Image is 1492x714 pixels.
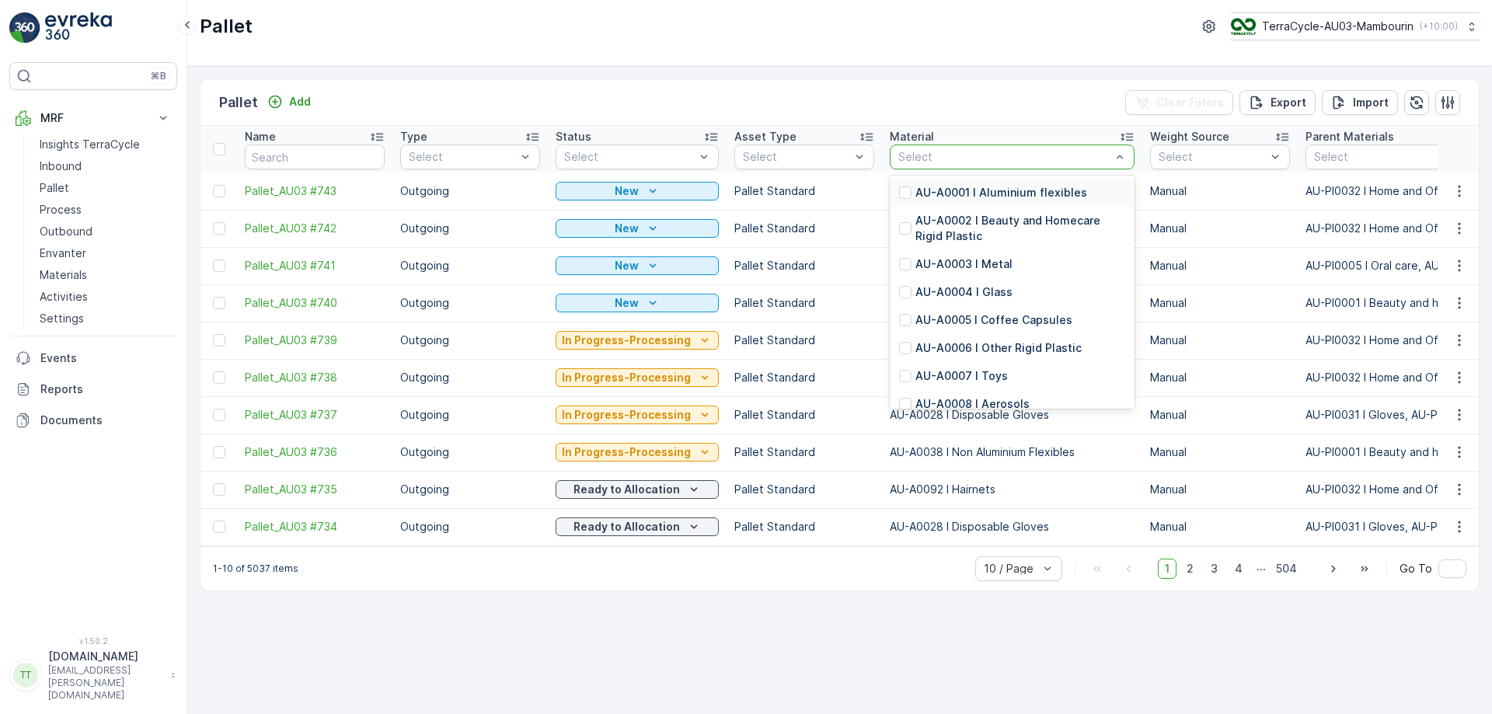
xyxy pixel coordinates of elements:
p: Import [1353,95,1389,110]
input: Search [245,145,385,169]
p: Outgoing [400,407,540,423]
a: Pallet_AU03 #741 [245,258,385,273]
p: Ready to Allocation [573,482,680,497]
p: Pallet Standard [734,519,874,535]
button: New [556,219,719,238]
p: AU-A0007 I Toys [915,368,1008,384]
p: Inbound [40,158,82,174]
p: Insights TerraCycle [40,137,140,152]
p: Manual [1150,482,1290,497]
p: [DOMAIN_NAME] [48,649,163,664]
p: Outgoing [400,258,540,273]
p: AU-A0092 I Hairnets [890,482,1135,497]
p: AU-A0001 I Aluminium flexibles [915,185,1087,200]
a: Pallet_AU03 #740 [245,295,385,311]
p: Process [40,202,82,218]
button: Import [1322,90,1398,115]
p: AU-A0003 I Metal [915,256,1013,272]
a: Envanter [33,242,177,264]
p: In Progress-Processing [562,333,691,348]
a: Documents [9,405,177,436]
p: Pallet [219,92,258,113]
p: Select [409,149,516,165]
p: Pallet Standard [734,221,874,236]
button: Add [261,92,317,111]
div: Toggle Row Selected [213,222,225,235]
button: MRF [9,103,177,134]
p: AU-A0028 I Disposable Gloves [890,519,1135,535]
a: Pallet_AU03 #739 [245,333,385,348]
p: New [615,295,639,311]
p: Activities [40,289,88,305]
button: New [556,182,719,200]
p: Manual [1150,183,1290,199]
span: 4 [1228,559,1250,579]
p: Weight Source [1150,129,1229,145]
p: Pallet Standard [734,407,874,423]
p: TerraCycle-AU03-Mambourin [1262,19,1414,34]
p: AU-A0038 I Non Aluminium Flexibles [890,444,1135,460]
button: New [556,294,719,312]
button: In Progress-Processing [556,368,719,387]
div: Toggle Row Selected [213,334,225,347]
a: Inbound [33,155,177,177]
p: In Progress-Processing [562,444,691,460]
a: Pallet_AU03 #738 [245,370,385,385]
p: AU-A0005 I Coffee Capsules [915,312,1072,328]
div: Toggle Row Selected [213,259,225,272]
button: TerraCycle-AU03-Mambourin(+10:00) [1231,12,1480,40]
p: Material [890,129,934,145]
p: Settings [40,311,84,326]
div: Toggle Row Selected [213,409,225,421]
button: In Progress-Processing [556,406,719,424]
p: Envanter [40,246,86,261]
p: Manual [1150,221,1290,236]
a: Pallet [33,177,177,199]
p: New [615,221,639,236]
div: TT [13,663,38,688]
span: 1 [1158,559,1177,579]
a: Process [33,199,177,221]
p: Manual [1150,258,1290,273]
p: Manual [1150,519,1290,535]
a: Outbound [33,221,177,242]
p: 1-10 of 5037 items [213,562,298,575]
p: Outbound [40,224,92,239]
div: Toggle Row Selected [213,521,225,533]
button: In Progress-Processing [556,331,719,350]
p: Manual [1150,407,1290,423]
p: Select [1159,149,1266,165]
p: In Progress-Processing [562,370,691,385]
p: Export [1271,95,1306,110]
p: Outgoing [400,519,540,535]
p: Pallet Standard [734,258,874,273]
p: ⌘B [151,70,166,82]
p: Parent Materials [1305,129,1394,145]
button: Clear Filters [1125,90,1233,115]
p: Pallet Standard [734,183,874,199]
a: Pallet_AU03 #735 [245,482,385,497]
p: Clear Filters [1156,95,1224,110]
button: In Progress-Processing [556,443,719,461]
a: Settings [33,308,177,329]
a: Pallet_AU03 #737 [245,407,385,423]
a: Activities [33,286,177,308]
p: Pallet Standard [734,370,874,385]
p: Select [564,149,695,165]
p: AU-A0004 I Glass [915,284,1013,300]
p: AU-A0028 I Disposable Gloves [890,407,1135,423]
span: Pallet_AU03 #734 [245,519,385,535]
a: Pallet_AU03 #743 [245,183,385,199]
p: Manual [1150,333,1290,348]
p: ( +10:00 ) [1420,20,1458,33]
p: New [615,183,639,199]
p: AU-A0008 I Aerosols [915,396,1030,412]
p: Type [400,129,427,145]
p: AU-A0002 I Beauty and Homecare Rigid Plastic [915,213,1125,244]
p: Reports [40,381,171,397]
